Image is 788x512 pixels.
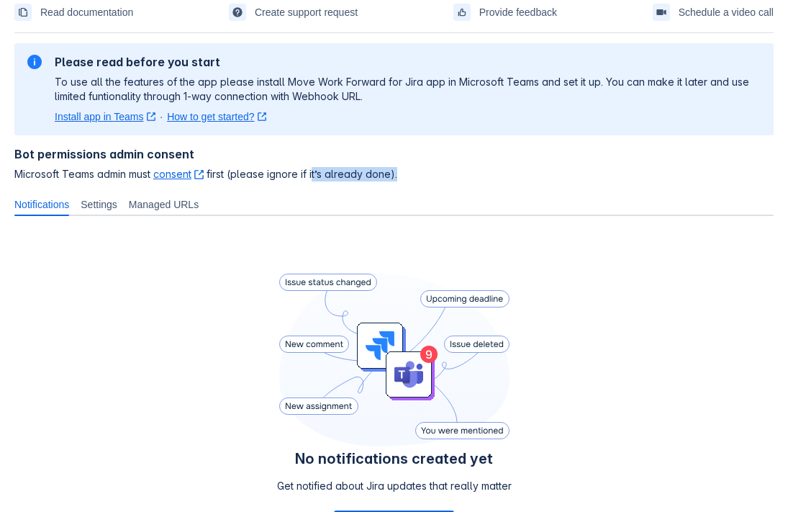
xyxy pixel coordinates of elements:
[14,147,774,161] h4: Bot permissions admin consent
[232,6,243,18] span: support
[55,75,762,104] p: To use all the features of the app please install Move Work Forward for Jira app in Microsoft Tea...
[277,450,512,467] h4: No notifications created yet
[255,1,358,24] span: Create support request
[653,1,774,24] a: Schedule a video call
[40,1,133,24] span: Read documentation
[55,109,155,124] a: Install app in Teams
[14,197,69,212] span: Notifications
[26,53,43,71] span: information
[167,109,266,124] a: How to get started?
[17,6,29,18] span: documentation
[81,197,117,212] span: Settings
[479,1,557,24] span: Provide feedback
[456,6,468,18] span: feedback
[153,168,204,180] a: consent
[229,1,358,24] a: Create support request
[277,479,512,493] p: Get notified about Jira updates that really matter
[14,1,133,24] a: Read documentation
[656,6,667,18] span: videoCall
[14,167,774,181] span: Microsoft Teams admin must first (please ignore if it’s already done).
[679,1,774,24] span: Schedule a video call
[55,55,762,69] h2: Please read before you start
[453,1,557,24] a: Provide feedback
[129,197,199,212] span: Managed URLs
